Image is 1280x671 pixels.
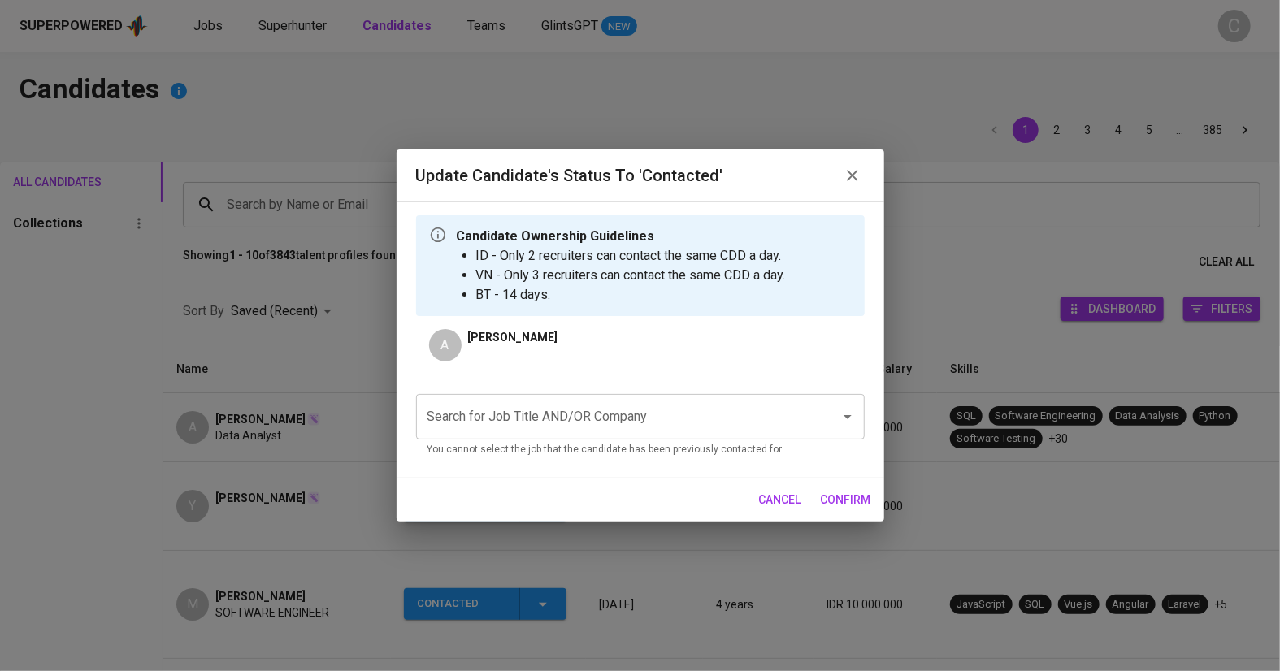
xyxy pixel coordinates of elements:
[836,405,859,428] button: Open
[429,329,462,361] div: A
[759,490,801,510] span: cancel
[476,246,786,266] li: ID - Only 2 recruiters can contact the same CDD a day.
[457,227,786,246] p: Candidate Ownership Guidelines
[821,490,871,510] span: confirm
[476,266,786,285] li: VN - Only 3 recruiters can contact the same CDD a day.
[416,162,723,188] h6: Update Candidate's Status to 'Contacted'
[753,485,808,515] button: cancel
[427,442,853,458] p: You cannot select the job that the candidate has been previously contacted for.
[468,329,558,345] p: [PERSON_NAME]
[814,485,878,515] button: confirm
[476,285,786,305] li: BT - 14 days.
